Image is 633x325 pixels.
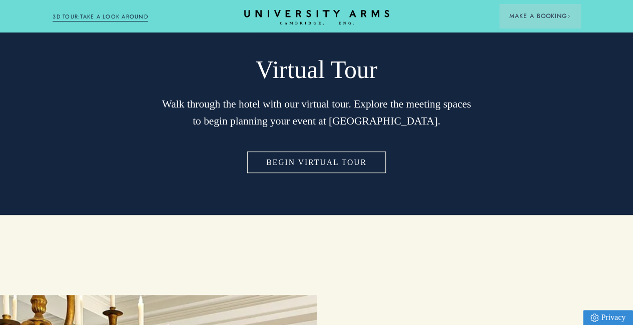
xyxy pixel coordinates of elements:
a: Home [244,10,389,25]
span: Make a Booking [509,11,570,20]
a: Begin Virtual Tour [245,149,388,175]
a: Privacy [583,310,633,325]
a: 3D TOUR:TAKE A LOOK AROUND [53,12,148,21]
button: Make a BookingArrow icon [499,4,580,28]
img: Privacy [590,313,598,322]
h2: Virtual Tour [158,55,475,85]
img: Arrow icon [567,14,570,18]
p: Walk through the hotel with our virtual tour. Explore the meeting spaces to begin planning your e... [158,95,475,129]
